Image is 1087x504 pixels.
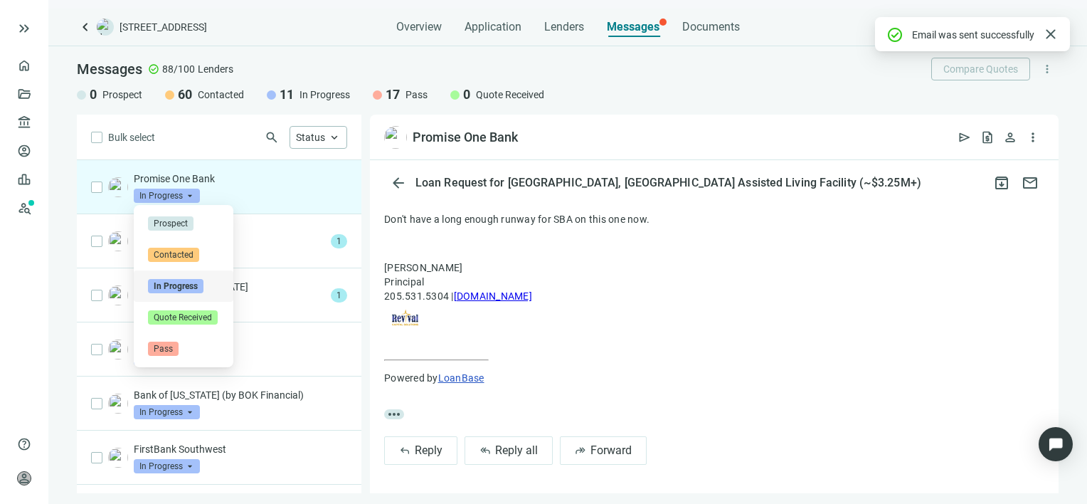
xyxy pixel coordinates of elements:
span: reply [399,445,410,456]
span: arrow_back [390,174,407,191]
span: In Progress [134,189,200,203]
img: 91f9b322-caa3-419a-991c-af2bf728354b [108,448,128,468]
span: person [1003,130,1017,145]
span: In Progress [134,405,200,419]
button: archive [987,169,1016,197]
div: Loan Request for [GEOGRAPHIC_DATA], [GEOGRAPHIC_DATA] Assisted Living Facility (~$3.25M+) [413,176,924,190]
span: reply_all [479,445,491,456]
button: person [999,126,1022,149]
span: Pass [148,342,179,356]
span: Lenders [198,62,233,76]
span: check_circle [148,63,159,75]
button: forwardForward [560,436,647,465]
img: 14337d10-4d93-49bc-87bd-c4874bcfe68d.png [108,340,128,359]
span: Prospect [102,88,142,102]
span: Application [465,20,521,34]
a: keyboard_arrow_left [77,19,94,36]
div: Open Intercom Messenger [1039,427,1073,461]
span: more_vert [1026,130,1040,145]
span: request_quote [980,130,995,145]
span: 88/100 [162,62,195,76]
div: Email was sent successfully [912,26,1034,42]
p: Promise One Bank [134,172,347,186]
div: Promise One Bank [413,129,518,146]
span: Contacted [148,248,199,262]
p: Bank of [US_STATE] (by BOK Financial) [134,388,347,402]
img: a7764c99-be5a-4cc0-88b2-4c9af6db2790 [108,394,128,414]
span: Messages [607,20,659,33]
button: keyboard_double_arrow_right [16,20,33,37]
span: Contacted [198,88,244,102]
span: In Progress [299,88,350,102]
span: close [1042,26,1059,43]
span: Status [296,132,325,143]
span: [STREET_ADDRESS] [120,20,207,34]
button: arrow_back [384,169,413,197]
span: archive [993,174,1010,191]
span: In Progress [134,459,200,473]
span: person [17,471,31,485]
img: 840b4f95-0982-42ee-8fd8-63e4e2d5e74a [108,285,128,305]
span: more_horiz [384,409,404,419]
span: In Progress [148,279,203,293]
span: Pass [405,88,428,102]
span: 1 [331,234,347,248]
span: 17 [386,86,400,103]
img: deal-logo [97,19,114,36]
span: mail [1022,174,1039,191]
span: Forward [590,443,632,457]
button: mail [1016,169,1044,197]
span: Reply all [495,443,538,457]
img: 70dbd372-402a-4c3a-a926-7ef55ced2059 [108,231,128,251]
button: more_vert [1022,126,1044,149]
span: Reply [415,443,442,457]
span: Messages [77,61,142,78]
span: 0 [90,86,97,103]
span: Prospect [148,216,193,231]
p: FirstBank Southwest [134,442,347,456]
span: help [17,437,31,451]
span: more_vert [1041,63,1054,75]
button: more_vert [1036,58,1059,80]
span: check_circle [886,26,903,43]
span: 60 [178,86,192,103]
span: 1 [331,288,347,303]
button: request_quote [976,126,999,149]
span: Quote Received [476,88,544,102]
span: Lenders [544,20,584,34]
span: account_balance [17,115,27,130]
span: Quote Received [148,310,218,325]
button: reply_allReply all [465,436,553,465]
span: Documents [682,20,740,34]
span: 11 [280,86,294,103]
span: keyboard_arrow_up [328,131,341,144]
img: 837e6f20-7e8b-4d45-810b-459a7a5dba37 [108,177,128,197]
span: forward [575,445,586,456]
span: Bulk select [108,130,155,145]
a: Close [1043,26,1059,42]
img: 837e6f20-7e8b-4d45-810b-459a7a5dba37 [384,126,407,149]
span: search [265,130,279,145]
span: Overview [396,20,442,34]
span: send [958,130,972,145]
button: Compare Quotes [931,58,1030,80]
button: replyReply [384,436,457,465]
span: 0 [463,86,470,103]
p: Cadence Bank [134,334,347,348]
button: send [953,126,976,149]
